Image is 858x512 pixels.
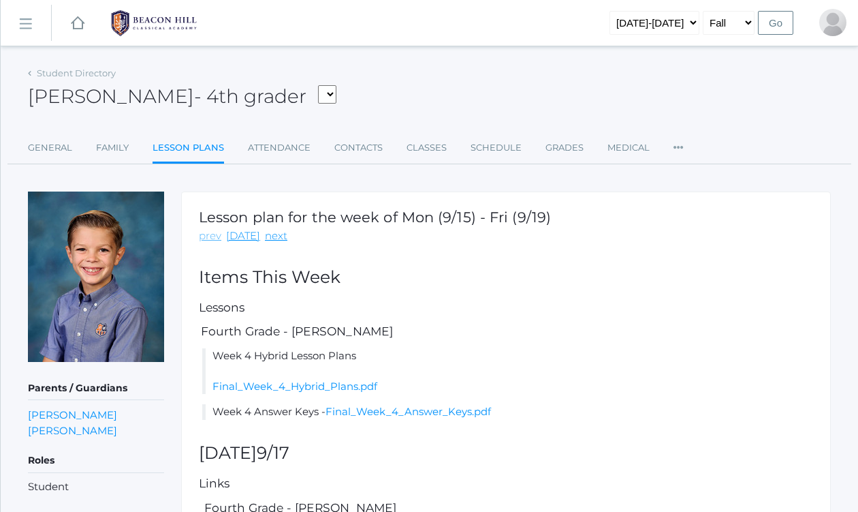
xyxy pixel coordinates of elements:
[28,86,336,107] h2: [PERSON_NAME]
[199,228,221,244] a: prev
[28,449,164,472] h5: Roles
[471,134,522,162] a: Schedule
[153,134,224,164] a: Lesson Plans
[199,444,813,463] h2: [DATE]
[545,134,584,162] a: Grades
[28,377,164,400] h5: Parents / Guardians
[248,134,311,162] a: Attendance
[28,407,117,423] a: [PERSON_NAME]
[28,192,164,362] img: James Bernardi
[199,268,813,287] h2: Items This Week
[199,209,551,225] h1: Lesson plan for the week of Mon (9/15) - Fri (9/19)
[37,67,116,78] a: Student Directory
[103,6,205,40] img: 1_BHCALogos-05.png
[265,228,287,244] a: next
[202,404,813,420] li: Week 4 Answer Keys -
[226,228,260,244] a: [DATE]
[199,301,813,314] h5: Lessons
[607,134,650,162] a: Medical
[212,380,377,393] a: Final_Week_4_Hybrid_Plans.pdf
[194,85,306,108] span: - 4th grader
[325,405,491,418] a: Final_Week_4_Answer_Keys.pdf
[819,9,846,36] div: Heather Bernardi
[202,348,813,395] li: Week 4 Hybrid Lesson Plans
[28,134,72,162] a: General
[334,134,383,162] a: Contacts
[199,477,813,490] h5: Links
[28,423,117,438] a: [PERSON_NAME]
[199,325,813,338] h5: Fourth Grade - [PERSON_NAME]
[96,134,129,162] a: Family
[758,11,793,35] input: Go
[257,442,289,463] span: 9/17
[407,134,447,162] a: Classes
[28,479,164,495] li: Student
